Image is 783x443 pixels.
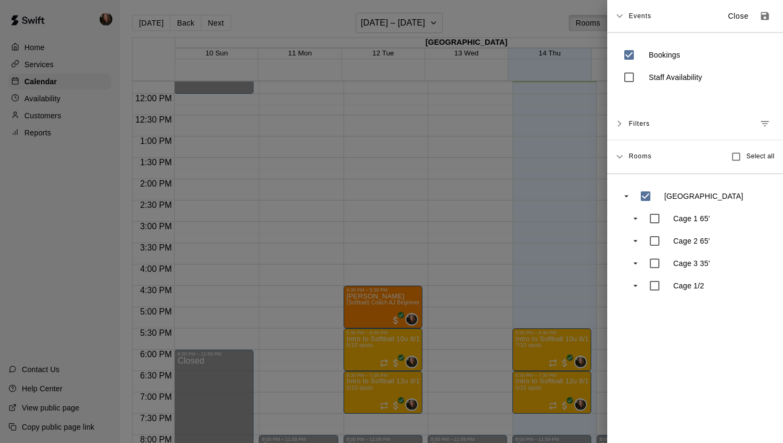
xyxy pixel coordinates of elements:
p: Cage 1 65' [673,213,710,224]
span: Rooms [629,151,651,160]
span: Events [629,6,651,26]
p: Close [728,11,749,22]
ul: swift facility view [618,185,772,297]
button: Manage filters [755,114,774,133]
div: FiltersManage filters [607,108,783,140]
p: [GEOGRAPHIC_DATA] [664,191,743,202]
span: Filters [629,114,650,133]
p: Bookings [649,50,680,60]
p: Staff Availability [649,72,702,83]
p: Cage 3 35' [673,258,710,269]
p: Cage 1/2 [673,280,704,291]
div: RoomsSelect all [607,140,783,174]
button: Close sidebar [721,7,755,25]
button: Save as default view [755,6,774,26]
p: Cage 2 65' [673,236,710,246]
span: Select all [746,151,774,162]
